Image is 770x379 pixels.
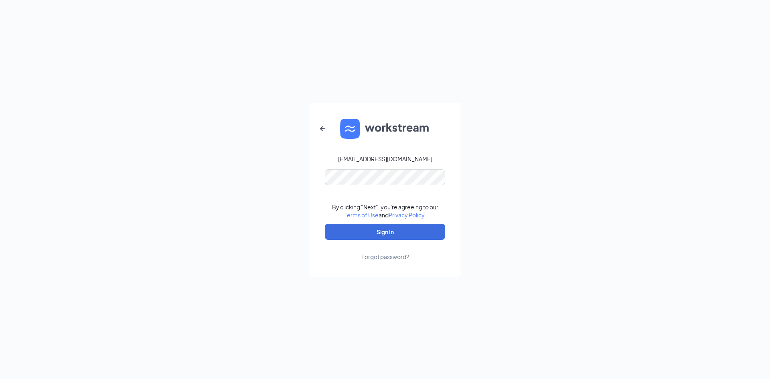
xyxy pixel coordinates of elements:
[389,211,424,219] a: Privacy Policy
[313,119,332,138] button: ArrowLeftNew
[332,203,438,219] div: By clicking "Next", you're agreeing to our and .
[340,119,430,139] img: WS logo and Workstream text
[361,240,409,261] a: Forgot password?
[344,211,379,219] a: Terms of Use
[318,124,327,134] svg: ArrowLeftNew
[325,224,445,240] button: Sign In
[338,155,432,163] div: [EMAIL_ADDRESS][DOMAIN_NAME]
[361,253,409,261] div: Forgot password?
